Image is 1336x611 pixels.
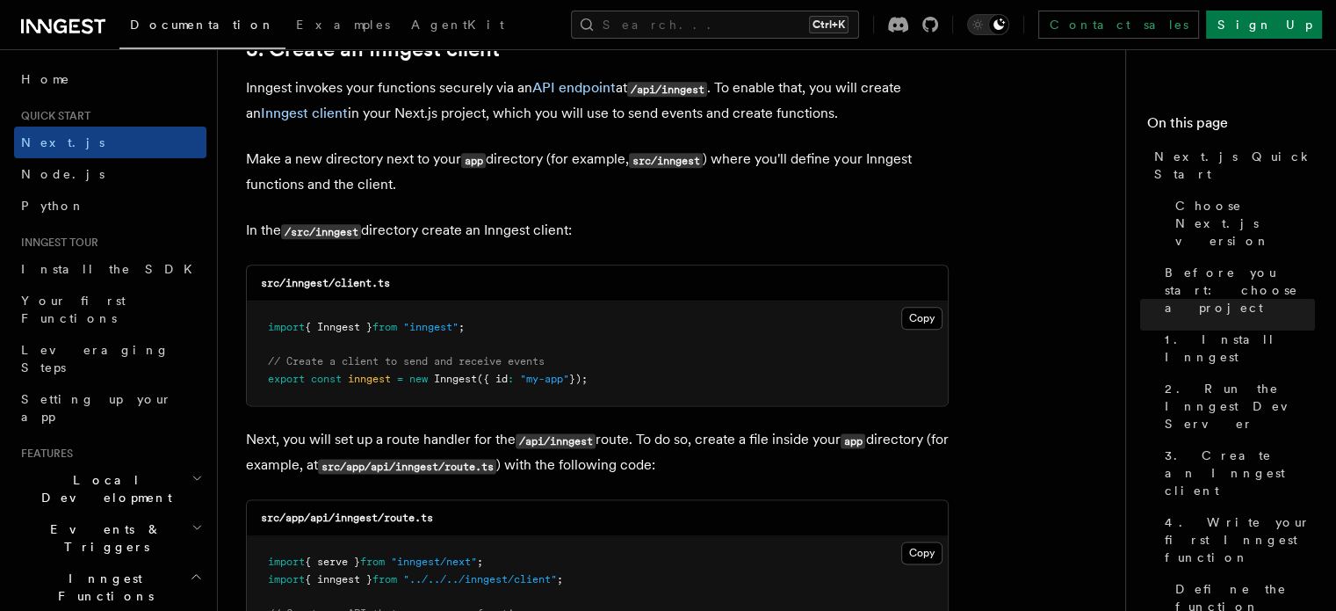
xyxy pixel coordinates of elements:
[14,520,191,556] span: Events & Triggers
[1165,380,1315,433] span: 2. Run the Inngest Dev Server
[1158,257,1315,324] a: Before you start: choose a project
[557,573,563,586] span: ;
[1165,513,1315,566] span: 4. Write your first Inngest function
[1158,440,1315,506] a: 3. Create an Inngest client
[434,373,477,385] span: Inngest
[14,109,90,123] span: Quick start
[21,135,105,149] span: Next.js
[1158,506,1315,573] a: 4. Write your first Inngest function
[21,262,203,276] span: Install the SDK
[21,167,105,181] span: Node.js
[1175,197,1315,250] span: Choose Next.js version
[21,343,170,375] span: Leveraging Steps
[14,253,206,285] a: Install the SDK
[411,18,504,32] span: AgentKit
[285,5,401,47] a: Examples
[532,79,616,96] a: API endpoint
[21,392,172,424] span: Setting up your app
[246,76,949,126] p: Inngest invokes your functions securely via an at . To enable that, you will create an in your Ne...
[14,513,206,563] button: Events & Triggers
[305,556,360,568] span: { serve }
[1154,148,1315,183] span: Next.js Quick Start
[459,321,465,333] span: ;
[397,373,403,385] span: =
[268,355,545,367] span: // Create a client to send and receive events
[1038,11,1199,39] a: Contact sales
[14,63,206,95] a: Home
[461,153,486,168] code: app
[569,373,588,385] span: });
[901,307,942,330] button: Copy
[21,70,70,88] span: Home
[1206,11,1322,39] a: Sign Up
[281,224,361,239] code: /src/inngest
[261,512,433,524] code: src/app/api/inngest/route.ts
[967,14,1009,35] button: Toggle dark mode
[629,153,703,168] code: src/inngest
[1158,324,1315,373] a: 1. Install Inngest
[119,5,285,49] a: Documentation
[14,383,206,433] a: Setting up your app
[403,321,459,333] span: "inngest"
[14,471,191,506] span: Local Development
[372,321,397,333] span: from
[14,190,206,222] a: Python
[261,277,390,289] code: src/inngest/client.ts
[516,433,596,448] code: /api/inngest
[14,236,98,250] span: Inngest tour
[268,573,305,586] span: import
[268,373,305,385] span: export
[311,373,342,385] span: const
[130,18,275,32] span: Documentation
[268,321,305,333] span: import
[372,573,397,586] span: from
[508,373,514,385] span: :
[246,147,949,197] p: Make a new directory next to your directory (for example, ) where you'll define your Inngest func...
[1147,113,1315,141] h4: On this page
[14,285,206,334] a: Your first Functions
[14,570,190,605] span: Inngest Functions
[268,556,305,568] span: import
[305,573,372,586] span: { inngest }
[401,5,515,47] a: AgentKit
[1165,331,1315,366] span: 1. Install Inngest
[14,127,206,158] a: Next.js
[1168,190,1315,257] a: Choose Next.js version
[318,459,496,474] code: src/app/api/inngest/route.ts
[391,556,477,568] span: "inngest/next"
[246,218,949,244] p: In the directory create an Inngest client:
[841,433,865,448] code: app
[21,294,126,325] span: Your first Functions
[305,321,372,333] span: { Inngest }
[246,427,949,478] p: Next, you will set up a route handler for the route. To do so, create a file inside your director...
[477,373,508,385] span: ({ id
[261,105,348,121] a: Inngest client
[477,556,483,568] span: ;
[296,18,390,32] span: Examples
[1158,373,1315,440] a: 2. Run the Inngest Dev Server
[1147,141,1315,190] a: Next.js Quick Start
[14,334,206,383] a: Leveraging Steps
[627,82,707,97] code: /api/inngest
[21,199,85,213] span: Python
[809,16,849,33] kbd: Ctrl+K
[571,11,859,39] button: Search...Ctrl+K
[403,573,557,586] span: "../../../inngest/client"
[409,373,428,385] span: new
[901,542,942,564] button: Copy
[14,158,206,190] a: Node.js
[1165,447,1315,499] span: 3. Create an Inngest client
[348,373,391,385] span: inngest
[520,373,569,385] span: "my-app"
[360,556,385,568] span: from
[14,464,206,513] button: Local Development
[14,447,73,461] span: Features
[1165,264,1315,316] span: Before you start: choose a project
